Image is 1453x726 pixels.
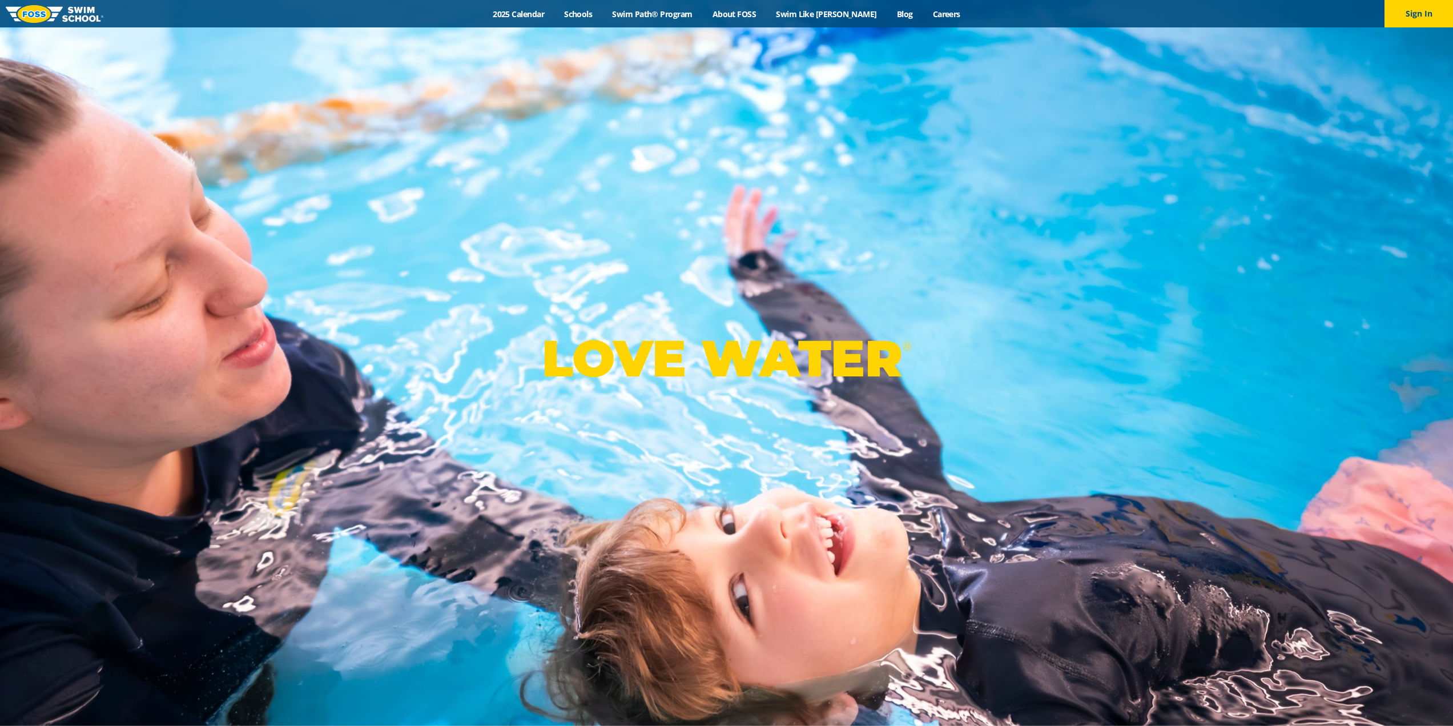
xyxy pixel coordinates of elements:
a: Blog [887,9,923,19]
a: Swim Like [PERSON_NAME] [766,9,887,19]
p: LOVE WATER [542,328,911,389]
a: Schools [554,9,602,19]
a: Swim Path® Program [602,9,702,19]
a: 2025 Calendar [483,9,554,19]
a: Careers [923,9,970,19]
sup: ® [902,339,911,354]
img: FOSS Swim School Logo [6,5,103,23]
a: About FOSS [702,9,766,19]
